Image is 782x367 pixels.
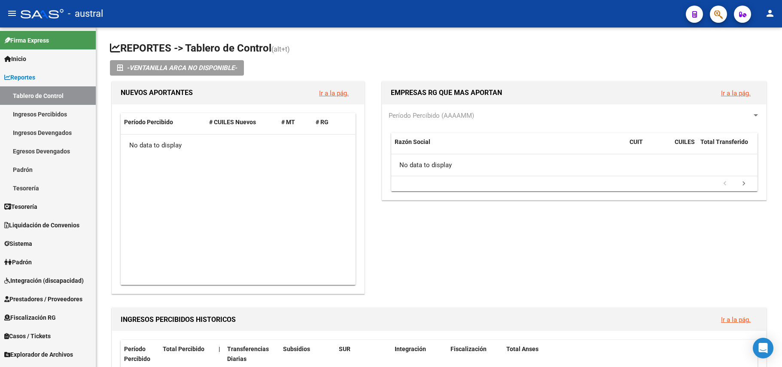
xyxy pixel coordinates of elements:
[736,179,752,189] a: go to next page
[206,113,278,132] datatable-header-cell: # CUILES Nuevos
[700,138,748,145] span: Total Transferido
[714,85,758,101] button: Ir a la pág.
[4,73,35,82] span: Reportes
[312,85,356,101] button: Ir a la pág.
[319,89,349,97] a: Ir a la pág.
[391,154,757,176] div: No data to display
[278,113,312,132] datatable-header-cell: # MT
[4,239,32,248] span: Sistema
[124,119,173,125] span: Período Percibido
[391,133,626,161] datatable-header-cell: Razón Social
[121,113,206,132] datatable-header-cell: Período Percibido
[675,138,695,145] span: CUILES
[121,89,193,97] span: NUEVOS APORTANTES
[721,89,751,97] a: Ir a la pág.
[697,133,757,161] datatable-header-cell: Total Transferido
[339,346,350,352] span: SUR
[4,54,26,64] span: Inicio
[312,113,347,132] datatable-header-cell: # RG
[316,119,329,125] span: # RG
[121,135,355,156] div: No data to display
[4,202,37,211] span: Tesorería
[721,316,751,324] a: Ir a la pág.
[110,60,244,76] button: -VENTANILLA ARCA NO DISPONIBLE-
[219,346,220,352] span: |
[4,313,56,322] span: Fiscalización RG
[753,338,773,358] div: Open Intercom Messenger
[271,45,290,53] span: (alt+t)
[389,112,474,119] span: Período Percibido (AAAAMM)
[7,8,17,18] mat-icon: menu
[4,36,49,45] span: Firma Express
[281,119,295,125] span: # MT
[4,220,79,230] span: Liquidación de Convenios
[714,312,758,327] button: Ir a la pág.
[121,315,236,324] span: INGRESOS PERCIBIDOS HISTORICOS
[283,346,310,352] span: Subsidios
[4,350,73,359] span: Explorador de Archivos
[227,346,269,362] span: Transferencias Diarias
[110,41,768,56] h1: REPORTES -> Tablero de Control
[450,346,487,352] span: Fiscalización
[765,8,775,18] mat-icon: person
[395,138,430,145] span: Razón Social
[4,331,51,341] span: Casos / Tickets
[717,179,733,189] a: go to previous page
[124,346,150,362] span: Período Percibido
[630,138,643,145] span: CUIT
[4,294,82,304] span: Prestadores / Proveedores
[671,133,697,161] datatable-header-cell: CUILES
[163,346,204,352] span: Total Percibido
[4,257,32,267] span: Padrón
[68,4,103,23] span: - austral
[209,119,256,125] span: # CUILES Nuevos
[391,89,502,97] span: EMPRESAS RG QUE MAS APORTAN
[506,346,539,352] span: Total Anses
[395,346,426,352] span: Integración
[626,133,671,161] datatable-header-cell: CUIT
[127,60,237,76] i: -VENTANILLA ARCA NO DISPONIBLE-
[4,276,84,285] span: Integración (discapacidad)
